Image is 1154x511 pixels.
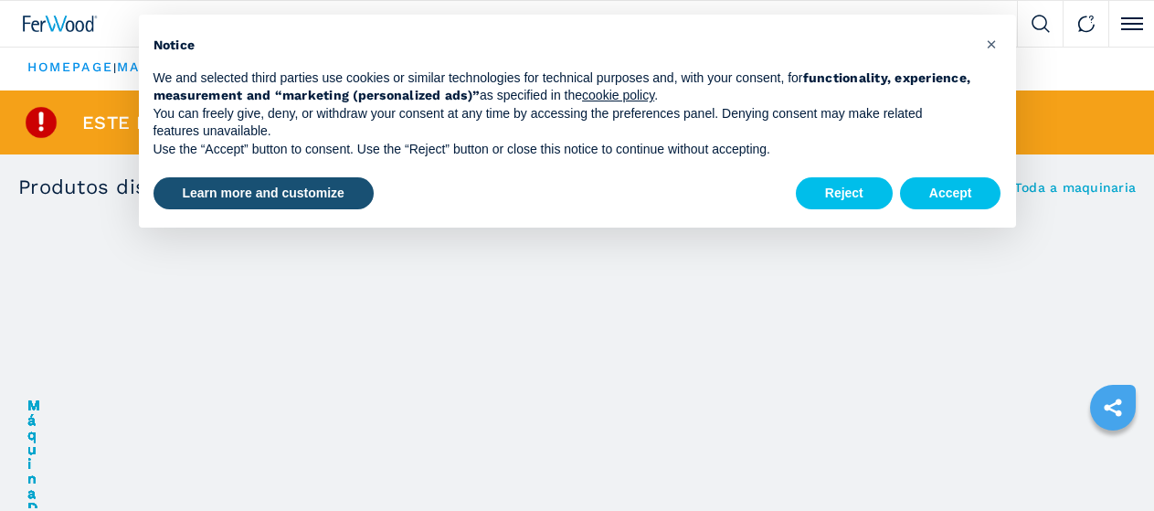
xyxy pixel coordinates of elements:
[154,105,972,141] p: You can freely give, deny, or withdraw your consent at any time by accessing the preferences pane...
[154,37,972,55] h2: Notice
[1014,181,1136,194] a: Toda a maquinaria
[23,104,59,141] img: SoldProduct
[18,177,537,197] h3: Produtos disponíveis semelhantes ao item vendido
[82,113,337,132] span: Este item já foi vendido
[154,70,971,103] strong: functionality, experience, measurement and “marketing (personalized ads)”
[900,177,1001,210] button: Accept
[154,69,972,105] p: We and selected third parties use cookies or similar technologies for technical purposes and, wit...
[1090,385,1136,431] a: sharethis
[978,29,1007,59] button: Close this notice
[582,88,654,102] a: cookie policy
[154,141,972,159] p: Use the “Accept” button to consent. Use the “Reject” button or close this notice to continue with...
[113,61,117,74] span: |
[986,33,997,55] span: ×
[796,177,893,210] button: Reject
[23,16,98,32] img: Ferwood
[27,59,113,74] a: HOMEPAGE
[1076,429,1140,497] iframe: Chat
[1077,15,1096,33] img: Contact us
[1108,1,1154,47] button: Click to toggle menu
[1032,15,1050,33] img: Search
[154,177,374,210] button: Learn more and customize
[117,59,215,74] a: maquinaria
